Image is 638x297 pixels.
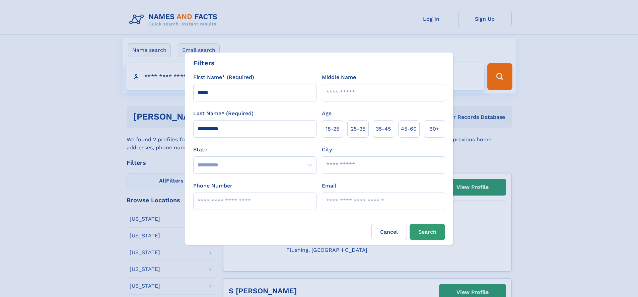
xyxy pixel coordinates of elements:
span: 45‑60 [401,125,417,133]
button: Search [410,224,445,240]
div: Filters [193,58,215,68]
label: Cancel [371,224,407,240]
span: 18‑25 [326,125,339,133]
label: Middle Name [322,73,356,81]
label: Last Name* (Required) [193,109,254,118]
label: Phone Number [193,182,232,190]
label: City [322,146,332,154]
label: State [193,146,316,154]
span: 35‑45 [376,125,391,133]
span: 60+ [429,125,439,133]
label: Email [322,182,336,190]
label: Age [322,109,332,118]
label: First Name* (Required) [193,73,254,81]
span: 25‑35 [351,125,365,133]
